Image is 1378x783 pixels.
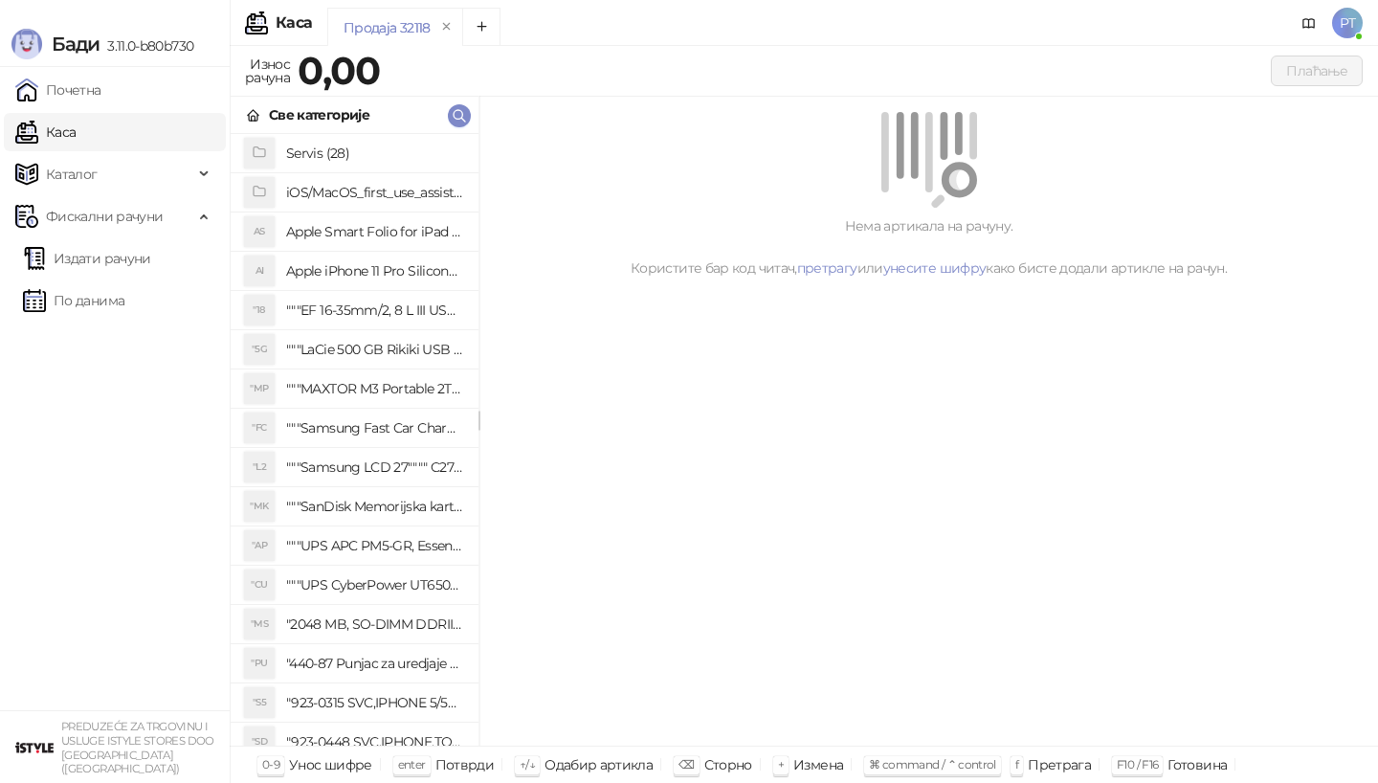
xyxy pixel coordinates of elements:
[244,413,275,443] div: "FC
[462,8,500,46] button: Add tab
[793,752,843,777] div: Измена
[286,609,463,639] h4: "2048 MB, SO-DIMM DDRII, 667 MHz, Napajanje 1,8 0,1 V, Latencija CL5"
[244,570,275,600] div: "CU
[286,687,463,718] h4: "923-0315 SVC,IPHONE 5/5S BATTERY REMOVAL TRAY Držač za iPhone sa kojim se otvara display
[244,334,275,365] div: "5G
[1117,757,1158,772] span: F10 / F16
[286,373,463,404] h4: """MAXTOR M3 Portable 2TB 2.5"""" crni eksterni hard disk HX-M201TCB/GM"""
[244,491,275,522] div: "MK
[231,134,478,746] div: grid
[276,15,312,31] div: Каса
[434,19,459,35] button: remove
[286,216,463,247] h4: Apple Smart Folio for iPad mini (A17 Pro) - Sage
[100,37,193,55] span: 3.11.0-b80b730
[1271,56,1363,86] button: Плаћање
[244,648,275,679] div: "PU
[678,757,694,772] span: ⌫
[244,216,275,247] div: AS
[244,687,275,718] div: "S5
[1028,752,1091,777] div: Претрага
[286,530,463,561] h4: """UPS APC PM5-GR, Essential Surge Arrest,5 utic_nica"""
[46,197,163,235] span: Фискални рачуни
[286,452,463,482] h4: """Samsung LCD 27"""" C27F390FHUXEN"""
[244,452,275,482] div: "L2
[244,373,275,404] div: "MP
[46,155,98,193] span: Каталог
[286,334,463,365] h4: """LaCie 500 GB Rikiki USB 3.0 / Ultra Compact & Resistant aluminum / USB 3.0 / 2.5"""""""
[883,259,987,277] a: унесите шифру
[23,239,151,278] a: Издати рачуни
[244,530,275,561] div: "AP
[15,71,101,109] a: Почетна
[286,177,463,208] h4: iOS/MacOS_first_use_assistance (4)
[61,720,214,775] small: PREDUZEĆE ZA TRGOVINU I USLUGE ISTYLE STORES DOO [GEOGRAPHIC_DATA] ([GEOGRAPHIC_DATA])
[1167,752,1227,777] div: Готовина
[797,259,857,277] a: претрагу
[502,215,1355,279] div: Нема артикала на рачуну. Користите бар код читач, или како бисте додали артикле на рачун.
[286,648,463,679] h4: "440-87 Punjac za uredjaje sa micro USB portom 4/1, Stand."
[286,413,463,443] h4: """Samsung Fast Car Charge Adapter, brzi auto punja_, boja crna"""
[286,295,463,325] h4: """EF 16-35mm/2, 8 L III USM"""
[269,104,369,125] div: Све категорије
[435,752,495,777] div: Потврди
[398,757,426,772] span: enter
[286,491,463,522] h4: """SanDisk Memorijska kartica 256GB microSDXC sa SD adapterom SDSQXA1-256G-GN6MA - Extreme PLUS, ...
[286,138,463,168] h4: Servis (28)
[244,295,275,325] div: "18
[298,47,380,94] strong: 0,00
[11,29,42,59] img: Logo
[1015,757,1018,772] span: f
[344,17,431,38] div: Продаја 32118
[241,52,294,90] div: Износ рачуна
[262,757,279,772] span: 0-9
[545,752,653,777] div: Одабир артикла
[869,757,996,772] span: ⌘ command / ⌃ control
[286,256,463,286] h4: Apple iPhone 11 Pro Silicone Case - Black
[15,728,54,767] img: 64x64-companyLogo-77b92cf4-9946-4f36-9751-bf7bb5fd2c7d.png
[286,727,463,757] h4: "923-0448 SVC,IPHONE,TOURQUE DRIVER KIT .65KGF- CM Šrafciger "
[286,570,463,600] h4: """UPS CyberPower UT650EG, 650VA/360W , line-int., s_uko, desktop"""
[244,727,275,757] div: "SD
[704,752,752,777] div: Сторно
[15,113,76,151] a: Каса
[289,752,372,777] div: Унос шифре
[244,256,275,286] div: AI
[1332,8,1363,38] span: PT
[244,609,275,639] div: "MS
[1294,8,1324,38] a: Документација
[778,757,784,772] span: +
[23,281,124,320] a: По данима
[52,33,100,56] span: Бади
[520,757,535,772] span: ↑/↓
